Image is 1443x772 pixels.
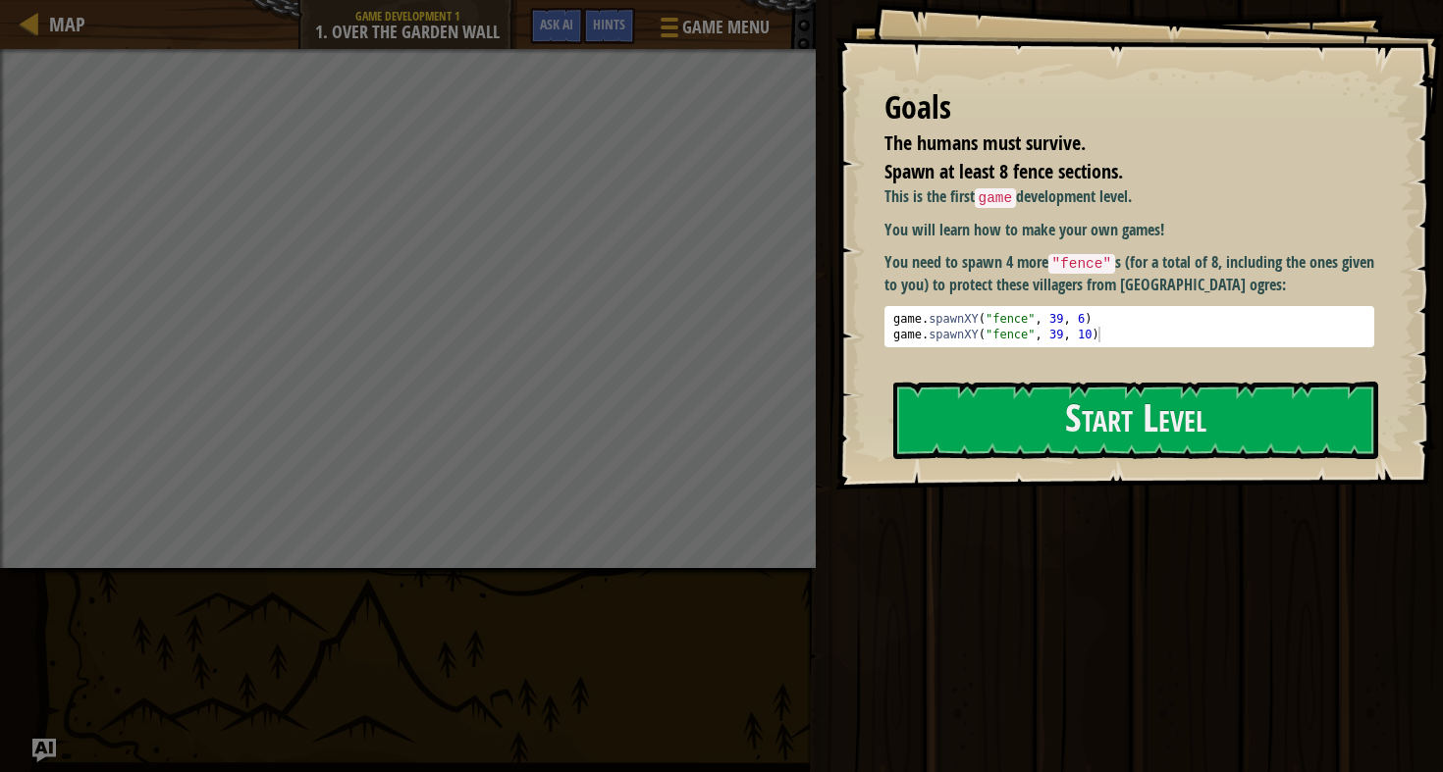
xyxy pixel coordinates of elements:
li: The humans must survive. [860,129,1369,158]
p: You need to spawn 4 more s (for a total of 8, including the ones given to you) to protect these v... [884,251,1374,296]
span: The humans must survive. [884,129,1086,156]
div: Goals [884,85,1374,130]
li: Spawn at least 8 fence sections. [860,158,1369,186]
span: Map [49,11,85,37]
code: "fence" [1048,254,1115,274]
code: game [975,188,1017,208]
button: Game Menu [645,8,781,54]
button: Start Level [893,382,1378,459]
span: Hints [593,15,625,33]
p: This is the first development level. [884,185,1374,209]
span: Spawn at least 8 fence sections. [884,158,1123,184]
p: You will learn how to make your own games! [884,219,1374,241]
span: Game Menu [682,15,770,40]
span: Ask AI [540,15,573,33]
button: Ask AI [530,8,583,44]
a: Map [39,11,85,37]
button: Ask AI [32,739,56,762]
